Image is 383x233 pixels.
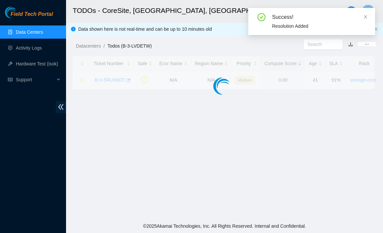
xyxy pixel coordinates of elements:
[346,6,357,17] button: search
[103,43,105,49] span: /
[374,27,378,31] button: close
[343,39,358,50] button: download
[66,219,383,233] footer: © 2025 Akamai Technologies, Inc. All Rights Reserved. Internal and Confidential.
[5,7,33,18] img: Akamai Technologies
[5,12,53,20] a: Akamai TechnologiesField Tech Portal
[56,101,66,113] span: double-left
[272,13,367,21] div: Success!
[16,45,42,51] a: Activity Logs
[367,7,370,16] span: L
[363,15,368,19] span: close
[258,13,265,21] span: check-circle
[362,5,375,18] button: L
[107,43,152,49] a: Todos (B-3-LVDETW)
[16,61,58,66] a: Hardware Test (isok)
[16,73,55,86] span: Support
[307,41,334,48] input: Search
[11,11,53,18] span: Field Tech Portal
[76,43,101,49] a: Datacenters
[272,22,367,30] div: Resolution Added
[365,42,369,47] span: ellipsis
[8,77,13,82] span: read
[16,29,43,35] a: Data Centers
